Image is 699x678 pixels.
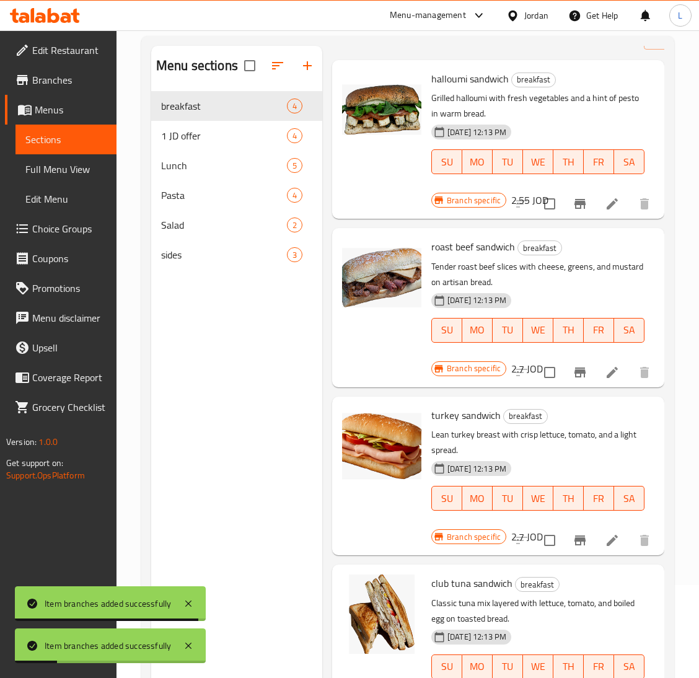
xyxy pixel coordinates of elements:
[5,244,116,273] a: Coupons
[161,128,287,143] span: 1 JD offer
[614,486,644,511] button: SA
[288,100,302,112] span: 4
[431,596,644,627] p: Classic tuna mix layered with lettuce, tomato, and boiled egg on toasted bread.
[467,490,488,508] span: MO
[493,318,523,343] button: TU
[45,597,171,610] div: Item branches added successfully
[518,241,561,255] span: breakfast
[288,160,302,172] span: 5
[437,321,457,339] span: SU
[498,490,518,508] span: TU
[45,639,171,653] div: Item branches added successfully
[288,219,302,231] span: 2
[332,12,364,49] h2: Menu items
[528,153,548,171] span: WE
[498,153,518,171] span: TU
[442,195,506,206] span: Branch specific
[287,158,302,173] div: items
[619,153,640,171] span: SA
[38,434,58,450] span: 1.0.0
[512,73,555,87] span: breakfast
[528,490,548,508] span: WE
[25,192,107,206] span: Edit Menu
[263,51,292,81] span: Sort sections
[589,490,609,508] span: FR
[558,658,579,676] span: TH
[523,318,553,343] button: WE
[32,73,107,87] span: Branches
[553,318,584,343] button: TH
[462,486,493,511] button: MO
[151,240,322,270] div: sides3
[523,149,553,174] button: WE
[619,490,640,508] span: SA
[6,455,63,471] span: Get support on:
[565,358,595,387] button: Branch-specific-item
[605,365,620,380] a: Edit menu item
[35,102,107,117] span: Menus
[630,526,659,555] button: delete
[161,99,287,113] span: breakfast
[537,191,563,217] span: Select to update
[467,658,488,676] span: MO
[287,128,302,143] div: items
[151,180,322,210] div: Pasta4
[437,153,457,171] span: SU
[161,158,287,173] div: Lunch
[25,162,107,177] span: Full Menu View
[151,86,322,275] nav: Menu sections
[25,132,107,147] span: Sections
[553,149,584,174] button: TH
[5,95,116,125] a: Menus
[678,9,682,22] span: L
[462,149,493,174] button: MO
[32,281,107,296] span: Promotions
[431,149,462,174] button: SU
[5,363,116,392] a: Coverage Report
[537,527,563,553] span: Select to update
[565,526,595,555] button: Branch-specific-item
[614,318,644,343] button: SA
[467,321,488,339] span: MO
[515,577,560,592] div: breakfast
[498,321,518,339] span: TU
[442,126,511,138] span: [DATE] 12:13 PM
[15,154,116,184] a: Full Menu View
[442,463,511,475] span: [DATE] 12:13 PM
[287,247,302,262] div: items
[288,130,302,142] span: 4
[161,188,287,203] span: Pasta
[6,434,37,450] span: Version:
[437,490,457,508] span: SU
[431,574,512,592] span: club tuna sandwich
[462,318,493,343] button: MO
[442,363,506,374] span: Branch specific
[151,151,322,180] div: Lunch5
[161,247,287,262] div: sides
[288,190,302,201] span: 4
[156,56,238,75] h2: Menu sections
[5,65,116,95] a: Branches
[431,427,644,458] p: Lean turkey breast with crisp lettuce, tomato, and a light spread.
[32,310,107,325] span: Menu disclaimer
[342,407,421,486] img: turkey sandwich
[32,340,107,355] span: Upsell
[589,153,609,171] span: FR
[528,658,548,676] span: WE
[431,90,644,121] p: Grilled halloumi with fresh vegetables and a hint of pesto in warm bread.
[437,658,457,676] span: SU
[6,467,85,483] a: Support.OpsPlatform
[605,533,620,548] a: Edit menu item
[524,9,548,22] div: Jordan
[161,218,287,232] span: Salad
[151,121,322,151] div: 1 JD offer4
[287,218,302,232] div: items
[589,658,609,676] span: FR
[5,333,116,363] a: Upsell
[342,575,421,654] img: club tuna sandwich
[504,409,547,423] span: breakfast
[553,486,584,511] button: TH
[619,658,640,676] span: SA
[516,578,559,592] span: breakfast
[528,321,548,339] span: WE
